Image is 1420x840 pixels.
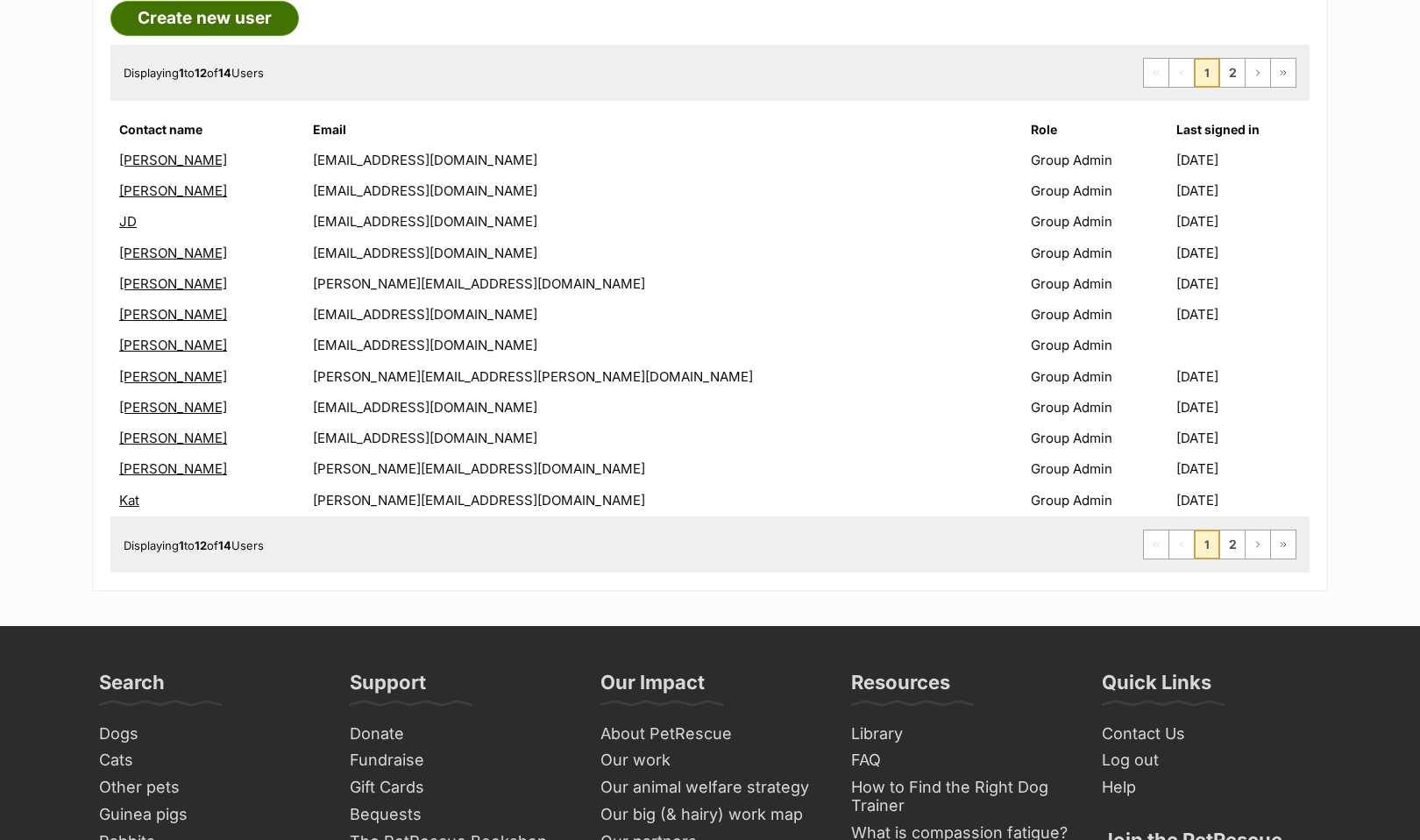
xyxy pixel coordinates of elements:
a: JD [119,213,137,230]
td: Group Admin [1024,454,1175,483]
a: [PERSON_NAME] [119,306,227,323]
td: [DATE] [1176,176,1308,205]
td: Group Admin [1024,207,1175,236]
a: Log out [1095,747,1328,774]
th: Email [306,116,1022,144]
a: About PetRescue [593,721,827,748]
a: Last page [1271,530,1296,559]
span: Page 1 [1195,530,1219,559]
a: [PERSON_NAME] [119,182,227,199]
th: Contact name [112,116,304,144]
a: Our animal welfare strategy [593,774,827,801]
td: [PERSON_NAME][EMAIL_ADDRESS][DOMAIN_NAME] [306,454,1022,483]
a: [PERSON_NAME] [119,399,227,416]
a: [PERSON_NAME] [119,460,227,477]
a: Cats [92,747,325,774]
td: [DATE] [1176,238,1308,267]
span: Previous page [1169,59,1194,87]
h3: Support [350,670,426,705]
td: [DATE] [1176,486,1308,515]
a: How to Find the Right Dog Trainer [844,774,1077,819]
span: Page 1 [1195,59,1219,87]
nav: Pagination [1143,530,1296,559]
span: Previous page [1169,530,1194,559]
td: [DATE] [1176,269,1308,298]
a: Donate [343,721,576,748]
strong: 1 [179,66,184,80]
a: Help [1095,774,1328,801]
a: [PERSON_NAME] [119,337,227,353]
td: Group Admin [1024,424,1175,452]
a: [PERSON_NAME] [119,368,227,385]
a: Our work [593,747,827,774]
a: Fundraise [343,747,576,774]
a: Dogs [92,721,325,748]
td: Group Admin [1024,331,1175,359]
td: Group Admin [1024,146,1175,174]
th: Last signed in [1176,116,1308,144]
h3: Resources [851,670,950,705]
td: [DATE] [1176,454,1308,483]
a: FAQ [844,747,1077,774]
td: [EMAIL_ADDRESS][DOMAIN_NAME] [306,424,1022,452]
th: Role [1024,116,1175,144]
td: [EMAIL_ADDRESS][DOMAIN_NAME] [306,393,1022,422]
span: First page [1144,530,1168,559]
a: [PERSON_NAME] [119,275,227,292]
a: Kat [119,492,139,509]
a: Other pets [92,774,325,801]
a: [PERSON_NAME] [119,430,227,446]
strong: 12 [195,66,207,80]
strong: 12 [195,538,207,552]
a: Page 2 [1220,59,1245,87]
a: Last page [1271,59,1296,87]
td: [DATE] [1176,424,1308,452]
a: Bequests [343,801,576,829]
td: Group Admin [1024,486,1175,515]
strong: 1 [179,538,184,552]
td: [EMAIL_ADDRESS][DOMAIN_NAME] [306,300,1022,329]
td: [EMAIL_ADDRESS][DOMAIN_NAME] [306,331,1022,359]
td: Group Admin [1024,300,1175,329]
a: Library [844,721,1077,748]
a: Next page [1246,59,1270,87]
span: First page [1144,59,1168,87]
span: Displaying to of Users [124,538,264,552]
h3: Our Impact [600,670,705,705]
td: [EMAIL_ADDRESS][DOMAIN_NAME] [306,146,1022,174]
td: Group Admin [1024,176,1175,205]
a: Gift Cards [343,774,576,801]
td: [PERSON_NAME][EMAIL_ADDRESS][PERSON_NAME][DOMAIN_NAME] [306,362,1022,391]
td: [PERSON_NAME][EMAIL_ADDRESS][DOMAIN_NAME] [306,269,1022,298]
td: [DATE] [1176,300,1308,329]
span: Displaying to of Users [124,66,264,80]
a: Our big (& hairy) work map [593,801,827,829]
td: [EMAIL_ADDRESS][DOMAIN_NAME] [306,176,1022,205]
a: Page 2 [1220,530,1245,559]
a: [PERSON_NAME] [119,152,227,168]
td: [PERSON_NAME][EMAIL_ADDRESS][DOMAIN_NAME] [306,486,1022,515]
td: [DATE] [1176,207,1308,236]
td: [EMAIL_ADDRESS][DOMAIN_NAME] [306,207,1022,236]
td: [EMAIL_ADDRESS][DOMAIN_NAME] [306,238,1022,267]
a: Guinea pigs [92,801,325,829]
h3: Quick Links [1102,670,1211,705]
td: Group Admin [1024,238,1175,267]
td: Group Admin [1024,362,1175,391]
a: Contact Us [1095,721,1328,748]
td: [DATE] [1176,393,1308,422]
td: Group Admin [1024,393,1175,422]
td: [DATE] [1176,146,1308,174]
td: Group Admin [1024,269,1175,298]
nav: Pagination [1143,58,1296,88]
h3: Search [99,670,165,705]
a: Next page [1246,530,1270,559]
strong: 14 [218,538,231,552]
td: [DATE] [1176,362,1308,391]
a: Create new user [110,1,299,36]
strong: 14 [218,66,231,80]
a: [PERSON_NAME] [119,245,227,261]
